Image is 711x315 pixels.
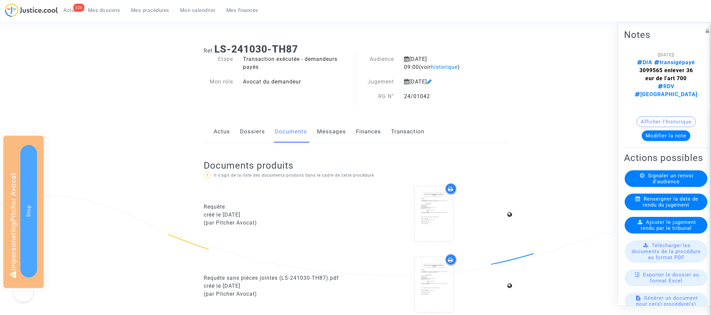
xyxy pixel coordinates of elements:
div: (par Pitcher Avocat) [204,290,351,298]
span: historique [431,64,458,70]
a: Documents [275,121,307,143]
span: Mes procédures [131,7,169,13]
span: Ajouter le jugement rendu par le tribunal [641,219,696,231]
div: (par Pitcher Avocat) [204,219,351,227]
span: Actus [63,7,77,13]
div: Avocat du demandeur [238,78,356,86]
a: Mon calendrier [175,5,221,15]
img: jc-logo.svg [5,3,58,17]
div: Impersonating [3,136,44,288]
div: Audience [356,55,399,71]
span: DIA [637,59,652,65]
div: Requête [204,203,351,211]
strong: 3099565 enlever 36 eur de l'art 700 [639,67,693,81]
div: Transaction exécutée - demandeurs payés [238,55,356,71]
button: Afficher l'historique [637,116,696,127]
span: Stop [26,205,32,217]
div: 226 [73,4,84,12]
p: Il s'agit de la liste des documents produits dans le cadre de cette procédure [204,171,507,180]
div: Jugement [356,78,399,86]
span: Exporter le dossier au format Excel [643,271,699,283]
h2: Actions possibles [624,152,708,163]
h2: Notes [624,29,708,40]
span: transigépayé [652,59,695,65]
span: Générer un document pour ce(s) procédure(s) [636,295,698,307]
a: Mes dossiers [83,5,126,15]
div: RG N° [356,92,399,100]
span: Renseigner la date de rendu du jugement [643,196,698,208]
a: Dossiers [240,121,265,143]
div: créé le [DATE] [204,282,351,290]
a: Finances [356,121,381,143]
div: [DATE] [399,78,486,86]
a: Mes procédures [126,5,175,15]
span: ? [206,174,208,177]
div: Requête sans pièces jointes (LS-241030-TH87).pdf [204,274,351,282]
span: Mes dossiers [88,7,120,13]
h2: Documents produits [204,160,507,171]
button: Modifier la note [642,130,690,141]
div: créé le [DATE] [204,211,351,219]
span: Télécharger les documents de la procédure au format PDF [632,242,701,260]
a: Messages [317,121,346,143]
span: Signaler un renvoi d'audience [648,172,694,184]
span: Ref. [204,48,214,54]
a: Mes finances [221,5,264,15]
div: Mon rôle [199,78,238,86]
span: RDV [658,83,674,89]
div: 24/01042 [399,92,486,100]
iframe: Help Scout Beacon - Open [13,282,33,302]
b: LS-241030-TH87 [214,43,298,55]
span: [[DATE]] [658,52,674,57]
a: Transaction [391,121,424,143]
span: Mes finances [226,7,258,13]
button: Stop [20,145,37,277]
span: (voir ) [419,64,460,70]
a: Actus [214,121,230,143]
span: [GEOGRAPHIC_DATA] [635,91,697,97]
div: [DATE] 09:00 [399,55,486,71]
div: Etape [199,55,238,71]
span: Mon calendrier [180,7,216,13]
a: 226Actus [58,5,83,15]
